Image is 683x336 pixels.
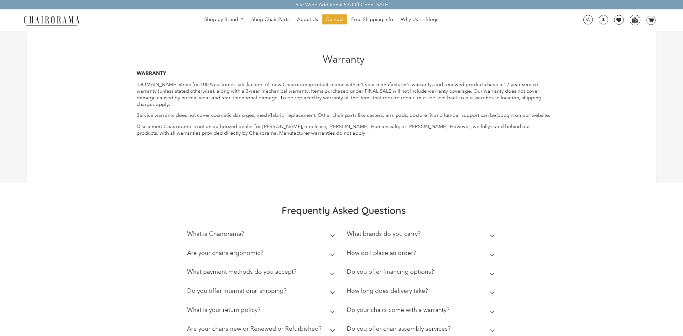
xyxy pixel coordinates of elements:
a: About Us [294,14,321,24]
summary: Do you offer financing options? [347,264,497,283]
span: hairorama [286,81,310,87]
h2: How long does delivery take? [347,287,428,294]
img: WhatsApp_Image_2024-07-12_at_16.23.01.webp [630,15,640,24]
h2: Do your chairs come with a warranty? [347,306,449,313]
summary: What is Chairorama? [187,226,337,245]
span: [DOMAIN_NAME] strive for 100% customer satisfaction. All new C products come with a 1-year manufa... [137,81,538,94]
a: Why Us [398,14,421,24]
a: Blogs [422,14,441,24]
p: . Items purchased under FINAL SALE will not include warranty coverage. Our warranty does not cove... [137,81,551,107]
nav: DesktopNavigation [110,14,533,26]
summary: Are your chairs ergonomic? [187,245,337,264]
a: Shop by Brand [201,15,247,24]
h2: What is your return policy? [187,306,260,313]
span: Contact [326,16,344,23]
span: Free Shipping Info [351,16,393,23]
span: Shop Chair Parts [251,16,289,23]
h2: Do you offer financing options? [347,268,434,275]
h1: Warranty [137,53,551,65]
h2: Are your chairs new or Renewed or Refurbished? [187,325,321,332]
h2: Do you offer chair assembly services? [347,325,451,332]
summary: Do your chairs come with a warranty? [347,302,497,321]
h2: How do I place an order? [347,249,416,256]
h2: What brands do you carry? [347,230,420,237]
summary: What brands do you carry? [347,226,497,245]
span: Blogs [425,16,438,23]
h2: What payment methods do you accept? [187,268,296,275]
img: chairorama [20,15,83,26]
summary: What is your return policy? [187,302,337,321]
span: Why Us [401,16,418,23]
strong: WARRANTY [137,70,166,76]
h2: Do you offer international shipping? [187,287,286,294]
h2: Frequently Asked Questions [187,204,500,216]
summary: How do I place an order? [347,245,497,264]
a: Contact [322,14,347,24]
div: Disclaimer: Chairorama is not an authorized dealer for [PERSON_NAME], Steelcase, [PERSON_NAME], H... [137,70,551,156]
h2: Are your chairs ergonomic? [187,249,263,256]
summary: What payment methods do you accept? [187,264,337,283]
h2: What is Chairorama? [187,230,244,237]
a: Shop Chair Parts [248,14,293,24]
summary: How long does delivery take? [347,283,497,302]
span: About Us [297,16,318,23]
a: Free Shipping Info [348,14,396,24]
p: Service warranty does not cover cosmetic damages, mesh/fabric replacement. Other chair parts like... [137,112,551,119]
summary: Do you offer international shipping? [187,283,337,302]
